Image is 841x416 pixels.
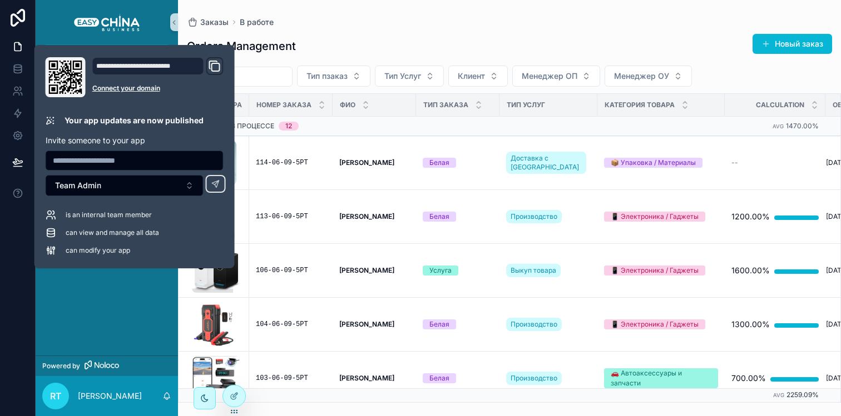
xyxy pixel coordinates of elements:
[36,355,178,376] a: Powered by
[46,175,204,196] button: Select Button
[55,180,101,191] span: Team Admin
[731,367,766,389] div: 700.00%
[731,367,819,389] a: 700.00%
[192,302,236,347] img: Screenshot-at-Aug-26-12-50-10.png
[506,318,562,331] a: Производство
[339,374,409,383] a: [PERSON_NAME]
[256,320,326,329] a: 104-06-09-5РТ
[731,259,819,282] a: 1600.00%
[605,101,675,109] span: Категория Товара
[339,266,394,274] strong: [PERSON_NAME]
[604,212,718,222] a: 📱 Электроника / Гаджеты
[511,374,557,383] span: Производство
[611,265,699,275] div: 📱 Электроника / Гаджеты
[375,66,444,87] button: Select Button
[429,158,449,168] div: Белая
[200,17,229,28] span: Заказы
[611,158,696,168] div: 📦 Упаковка / Материалы
[506,372,562,385] a: Производство
[731,313,770,335] div: 1300.00%
[423,319,493,329] a: Белая
[731,206,819,228] a: 1200.00%
[614,71,669,82] span: Менеджер ОУ
[256,212,326,221] a: 113-06-09-5РТ
[506,262,591,279] a: Выкуп товара
[731,158,819,167] a: --
[507,101,545,109] span: Тип Услуг
[78,390,142,402] p: [PERSON_NAME]
[522,71,577,82] span: Менеджер ОП
[753,34,832,54] button: Новый заказ
[511,212,557,221] span: Производство
[423,101,468,109] span: Тип Заказа
[297,66,370,87] button: Select Button
[731,158,738,167] span: --
[74,13,140,31] img: App logo
[429,212,449,222] div: Белая
[731,313,819,335] a: 1300.00%
[339,158,409,167] a: [PERSON_NAME]
[731,206,770,228] div: 1200.00%
[339,212,409,221] a: [PERSON_NAME]
[506,208,591,225] a: Производство
[42,44,171,64] button: Jump to...K
[773,392,784,398] small: Avg
[423,212,493,222] a: Белая
[212,122,274,131] span: ✅🛠️ В процессе
[604,319,718,329] a: 📱 Электроника / Гаджеты
[187,38,296,54] h1: Orders Management
[604,265,718,275] a: 📱 Электроника / Гаджеты
[339,158,394,167] strong: [PERSON_NAME]
[192,248,240,293] img: CleanShot-2025-08-22-at-13.34.41.png
[285,122,292,131] div: 12
[192,356,243,400] a: Monosnap-IZIS---регистраторы-от-18.10.2024---Google-Таблицы-2024-12-23-17-57-26.png
[339,320,409,329] a: [PERSON_NAME]
[384,71,421,82] span: Тип Услуг
[604,158,718,168] a: 📦 Упаковка / Материалы
[66,210,152,219] span: is an internal team member
[340,101,355,109] span: ФИО
[240,17,274,28] a: В работе
[512,66,600,87] button: Select Button
[256,266,326,275] a: 106-06-09-5РТ
[256,158,326,167] a: 114-06-09-5РТ
[429,265,452,275] div: Услуга
[605,66,692,87] button: Select Button
[511,154,582,172] span: Доставка с [GEOGRAPHIC_DATA]
[46,135,224,146] p: Invite someone to your app
[506,315,591,333] a: Производство
[511,266,556,275] span: Выкуп товара
[604,368,718,388] a: 🚗 Автоаксессуары и запчасти
[66,228,159,237] span: can view and manage all data
[611,368,711,388] div: 🚗 Автоаксессуары и запчасти
[429,319,449,329] div: Белая
[611,319,699,329] div: 📱 Электроника / Гаджеты
[423,373,493,383] a: Белая
[66,246,130,255] span: can modify your app
[786,390,819,399] span: 2259.09%
[339,374,394,382] strong: [PERSON_NAME]
[429,373,449,383] div: Белая
[731,259,770,282] div: 1600.00%
[339,212,394,220] strong: [PERSON_NAME]
[506,369,591,387] a: Производство
[506,210,562,223] a: Производство
[92,84,224,93] a: Connect your domain
[256,374,326,383] a: 103-06-09-5РТ
[339,320,394,328] strong: [PERSON_NAME]
[306,71,348,82] span: Тип пзаказ
[192,302,243,347] a: Screenshot-at-Aug-26-12-50-10.png
[42,362,80,370] span: Powered by
[458,71,485,82] span: Клиент
[773,123,784,129] small: Avg
[756,101,804,109] span: Calculation
[192,356,240,400] img: Monosnap-IZIS---регистраторы-от-18.10.2024---Google-Таблицы-2024-12-23-17-57-26.png
[256,101,311,109] span: Номер Заказа
[786,122,819,130] span: 1470.00%
[50,389,61,403] span: RT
